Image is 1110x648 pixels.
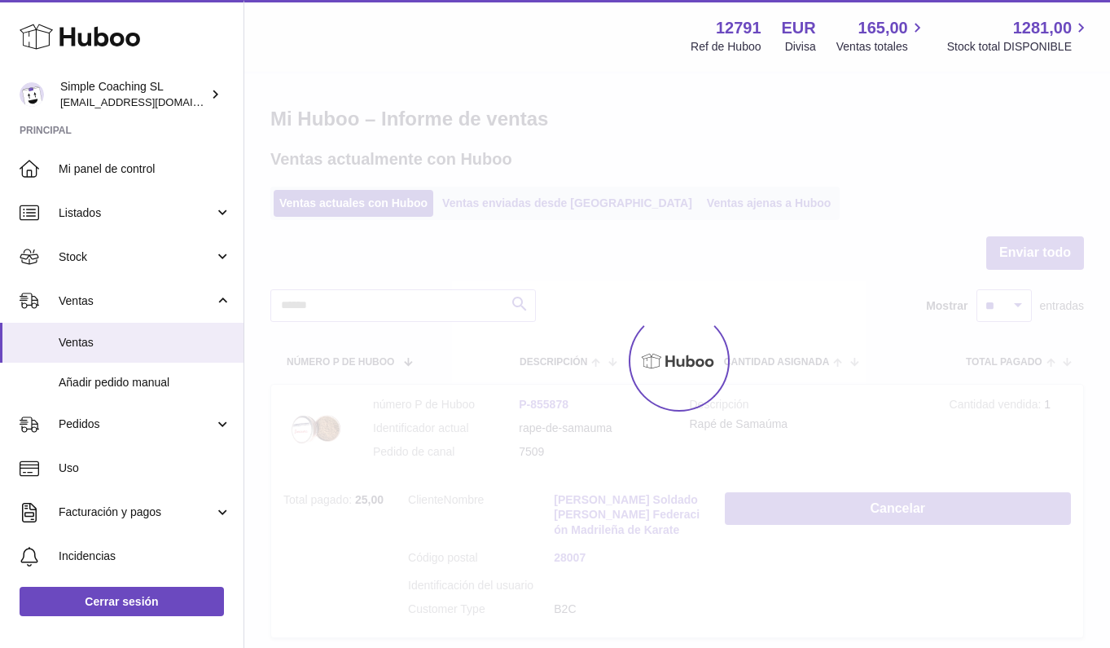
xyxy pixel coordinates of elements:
[858,17,908,39] span: 165,00
[59,505,214,520] span: Facturación y pagos
[20,82,44,107] img: info@simplecoaching.es
[59,205,214,221] span: Listados
[20,587,224,616] a: Cerrar sesión
[782,17,816,39] strong: EUR
[59,335,231,350] span: Ventas
[836,17,927,55] a: 165,00 Ventas totales
[785,39,816,55] div: Divisa
[947,39,1090,55] span: Stock total DISPONIBLE
[59,417,214,432] span: Pedidos
[59,461,231,476] span: Uso
[947,17,1090,55] a: 1281,00 Stock total DISPONIBLE
[59,293,214,309] span: Ventas
[716,17,761,39] strong: 12791
[59,249,214,265] span: Stock
[1013,17,1072,39] span: 1281,00
[836,39,927,55] span: Ventas totales
[60,95,239,108] span: [EMAIL_ADDRESS][DOMAIN_NAME]
[60,79,207,110] div: Simple Coaching SL
[691,39,761,55] div: Ref de Huboo
[59,375,231,390] span: Añadir pedido manual
[59,161,231,177] span: Mi panel de control
[59,549,231,564] span: Incidencias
